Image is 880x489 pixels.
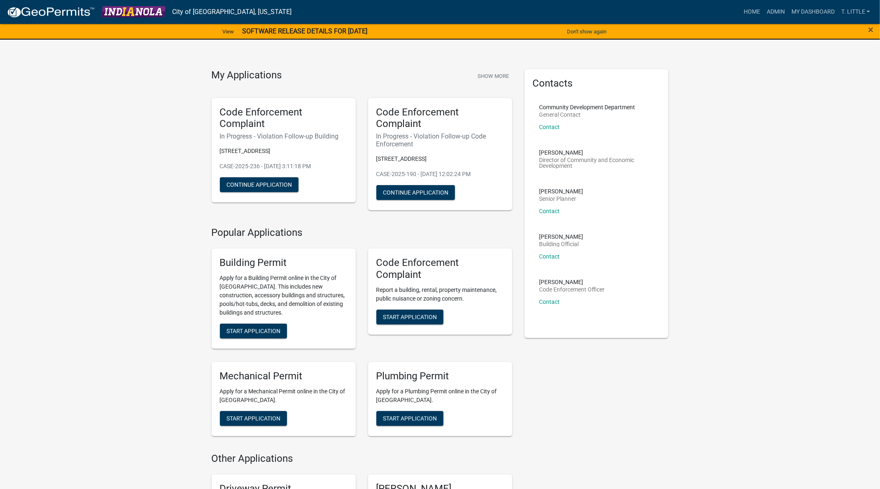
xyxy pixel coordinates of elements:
p: Community Development Department [539,104,635,110]
p: CASE-2025-190 - [DATE] 12:02:24 PM [376,170,504,179]
h5: Building Permit [220,257,348,269]
h4: Other Applications [212,453,512,465]
strong: SOFTWARE RELEASE DETAILS FOR [DATE] [242,27,367,35]
p: Apply for a Mechanical Permit online in the City of [GEOGRAPHIC_DATA]. [220,387,348,404]
h5: Code Enforcement Complaint [220,106,348,130]
p: CASE-2025-236 - [DATE] 3:11:18 PM [220,162,348,171]
p: Director of Community and Economic Development [539,157,654,169]
h5: Contacts [533,78,661,89]
button: Start Application [376,411,444,426]
button: Close [868,25,874,35]
p: General Contact [539,112,635,118]
a: City of [GEOGRAPHIC_DATA], [US_STATE] [172,5,292,19]
h5: Code Enforcement Complaint [376,257,504,281]
p: Apply for a Plumbing Permit online in the City of [GEOGRAPHIC_DATA]. [376,387,504,404]
p: [PERSON_NAME] [539,150,654,155]
h4: Popular Applications [212,227,512,239]
button: Start Application [376,310,444,324]
button: Don't show again [564,25,610,38]
p: [PERSON_NAME] [539,188,584,194]
button: Continue Application [220,177,299,192]
p: Building Official [539,241,584,247]
span: Start Application [383,313,437,320]
img: City of Indianola, Iowa [101,6,166,17]
h5: Mechanical Permit [220,370,348,382]
h5: Plumbing Permit [376,370,504,382]
span: Start Application [383,415,437,421]
h5: Code Enforcement Complaint [376,106,504,130]
a: Admin [763,4,788,20]
p: Senior Planner [539,196,584,202]
button: Start Application [220,411,287,426]
h4: My Applications [212,69,282,82]
span: Start Application [226,328,280,334]
h6: In Progress - Violation Follow-up Building [220,132,348,140]
span: Start Application [226,415,280,421]
h6: In Progress - Violation Follow-up Code Enforcement [376,132,504,148]
p: Report a building, rental, property maintenance, public nuisance or zoning concern. [376,286,504,303]
button: Start Application [220,324,287,339]
p: [PERSON_NAME] [539,279,605,285]
span: × [868,24,874,35]
a: My Dashboard [788,4,838,20]
a: Contact [539,299,560,305]
p: Apply for a Building Permit online in the City of [GEOGRAPHIC_DATA]. This includes new constructi... [220,274,348,317]
p: [STREET_ADDRESS] [220,147,348,155]
a: Contact [539,124,560,130]
button: Continue Application [376,185,455,200]
p: [PERSON_NAME] [539,234,584,240]
a: View [219,25,237,38]
a: Contact [539,253,560,260]
button: Show More [474,69,512,83]
a: Home [740,4,763,20]
a: T. Little [838,4,873,20]
p: Code Enforcement Officer [539,287,605,292]
p: [STREET_ADDRESS] [376,155,504,163]
a: Contact [539,208,560,214]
